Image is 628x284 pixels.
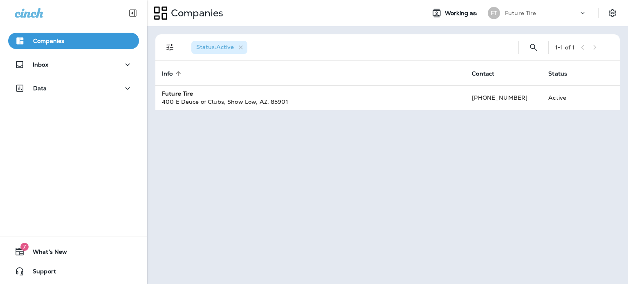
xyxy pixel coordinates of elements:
[445,10,480,17] span: Working as:
[488,7,500,19] div: FT
[472,70,505,77] span: Contact
[525,39,542,56] button: Search Companies
[162,39,178,56] button: Filters
[33,38,64,44] p: Companies
[555,44,574,51] div: 1 - 1 of 1
[162,70,184,77] span: Info
[8,33,139,49] button: Companies
[162,90,193,97] strong: Future Tire
[25,248,67,258] span: What's New
[548,70,578,77] span: Status
[548,70,567,77] span: Status
[33,61,48,68] p: Inbox
[472,70,494,77] span: Contact
[8,56,139,73] button: Inbox
[505,10,536,16] p: Future Tire
[33,85,47,92] p: Data
[168,7,223,19] p: Companies
[196,43,234,51] span: Status : Active
[465,85,542,110] td: [PHONE_NUMBER]
[162,70,173,77] span: Info
[20,243,29,251] span: 7
[191,41,247,54] div: Status:Active
[8,80,139,96] button: Data
[542,85,589,110] td: Active
[8,263,139,280] button: Support
[25,268,56,278] span: Support
[8,244,139,260] button: 7What's New
[605,6,620,20] button: Settings
[162,98,459,106] div: 400 E Deuce of Clubs , Show Low , AZ , 85901
[121,5,144,21] button: Collapse Sidebar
